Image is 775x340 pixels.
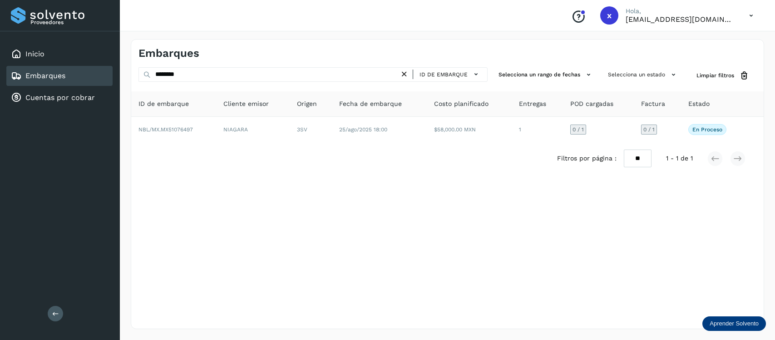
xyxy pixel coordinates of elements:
span: 0 / 1 [573,127,584,132]
div: Aprender Solvento [702,316,766,331]
a: Embarques [25,71,65,80]
button: Limpiar filtros [689,67,756,84]
p: xmgm@transportesser.com.mx [626,15,735,24]
span: 0 / 1 [643,127,655,132]
button: ID de embarque [417,68,484,81]
span: Fecha de embarque [339,99,402,109]
span: Entregas [519,99,546,109]
span: Filtros por página : [557,154,617,163]
span: NBL/MX.MX51076497 [138,126,193,133]
p: En proceso [692,126,722,133]
p: Aprender Solvento [710,320,759,327]
td: 1 [512,117,563,142]
div: Cuentas por cobrar [6,88,113,108]
span: Estado [688,99,710,109]
span: Factura [641,99,665,109]
span: ID de embarque [138,99,189,109]
td: NIAGARA [216,117,290,142]
span: Cliente emisor [223,99,269,109]
p: Proveedores [30,19,109,25]
span: Costo planificado [434,99,489,109]
span: 25/ago/2025 18:00 [339,126,387,133]
td: 3SV [290,117,332,142]
a: Inicio [25,50,44,58]
td: $58,000.00 MXN [427,117,512,142]
button: Selecciona un rango de fechas [495,67,597,82]
h4: Embarques [138,47,199,60]
span: Origen [297,99,317,109]
button: Selecciona un estado [604,67,682,82]
span: POD cargadas [570,99,613,109]
p: Hola, [626,7,735,15]
span: Limpiar filtros [696,71,734,80]
div: Embarques [6,66,113,86]
span: ID de embarque [420,70,468,79]
a: Cuentas por cobrar [25,93,95,102]
span: 1 - 1 de 1 [666,154,693,163]
div: Inicio [6,44,113,64]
